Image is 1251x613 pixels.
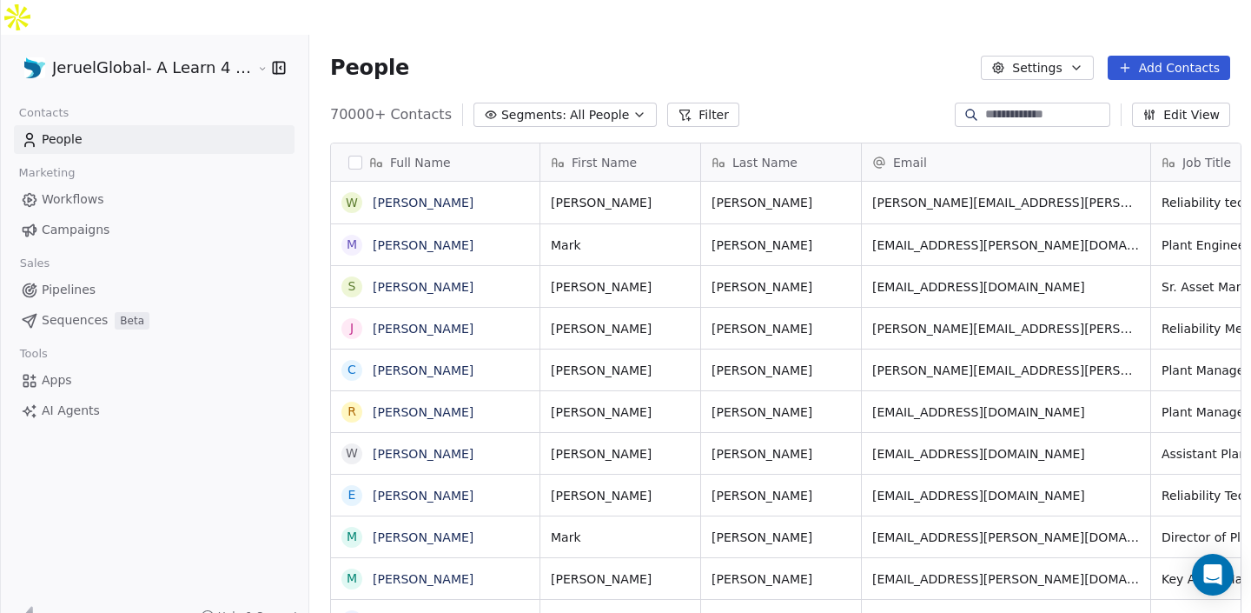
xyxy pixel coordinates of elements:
[712,320,851,337] span: [PERSON_NAME]
[712,570,851,588] span: [PERSON_NAME]
[373,196,473,210] a: [PERSON_NAME]
[551,362,690,379] span: [PERSON_NAME]
[712,445,851,463] span: [PERSON_NAME]
[872,487,1140,504] span: [EMAIL_ADDRESS][DOMAIN_NAME]
[712,278,851,296] span: [PERSON_NAME]
[331,143,539,181] div: Full Name
[12,250,57,277] span: Sales
[373,489,473,503] a: [PERSON_NAME]
[348,277,356,296] div: S
[347,528,357,546] div: M
[21,53,245,83] button: JeruelGlobal- A Learn 4 LLC Company
[14,306,295,335] a: SequencesBeta
[872,403,1140,421] span: [EMAIL_ADDRESS][DOMAIN_NAME]
[347,570,357,588] div: M
[872,362,1140,379] span: [PERSON_NAME][EMAIL_ADDRESS][PERSON_NAME][DOMAIN_NAME]
[42,371,72,390] span: Apps
[346,194,358,212] div: W
[872,529,1140,546] span: [EMAIL_ADDRESS][PERSON_NAME][DOMAIN_NAME]
[373,322,473,336] a: [PERSON_NAME]
[42,311,108,330] span: Sequences
[872,194,1140,211] span: [PERSON_NAME][EMAIL_ADDRESS][PERSON_NAME][DOMAIN_NAME]
[712,194,851,211] span: [PERSON_NAME]
[551,237,690,254] span: Mark
[893,154,927,171] span: Email
[373,280,473,294] a: [PERSON_NAME]
[1108,56,1230,80] button: Add Contacts
[390,154,451,171] span: Full Name
[14,125,295,154] a: People
[330,55,409,81] span: People
[52,57,253,79] span: JeruelGlobal- A Learn 4 LLC Company
[373,530,473,544] a: [PERSON_NAME]
[350,319,354,337] div: J
[373,572,473,586] a: [PERSON_NAME]
[330,104,452,125] span: 70000+ Contacts
[24,57,45,78] img: Favicon.jpg
[732,154,798,171] span: Last Name
[347,403,356,421] div: R
[12,341,55,367] span: Tools
[551,278,690,296] span: [PERSON_NAME]
[42,130,83,149] span: People
[862,143,1150,181] div: Email
[551,445,690,463] span: [PERSON_NAME]
[981,56,1093,80] button: Settings
[373,363,473,377] a: [PERSON_NAME]
[712,487,851,504] span: [PERSON_NAME]
[347,361,356,379] div: C
[551,529,690,546] span: Mark
[551,487,690,504] span: [PERSON_NAME]
[373,405,473,419] a: [PERSON_NAME]
[712,362,851,379] span: [PERSON_NAME]
[572,154,637,171] span: First Name
[701,143,861,181] div: Last Name
[872,445,1140,463] span: [EMAIL_ADDRESS][DOMAIN_NAME]
[373,447,473,461] a: [PERSON_NAME]
[14,366,295,395] a: Apps
[712,237,851,254] span: [PERSON_NAME]
[42,221,109,239] span: Campaigns
[14,396,295,425] a: AI Agents
[14,216,295,244] a: Campaigns
[540,143,700,181] div: First Name
[42,190,104,209] span: Workflows
[42,281,96,299] span: Pipelines
[712,529,851,546] span: [PERSON_NAME]
[501,106,566,124] span: Segments:
[346,444,358,463] div: W
[872,570,1140,588] span: [EMAIL_ADDRESS][PERSON_NAME][DOMAIN_NAME]
[872,320,1140,337] span: [PERSON_NAME][EMAIL_ADDRESS][PERSON_NAME][DOMAIN_NAME]
[551,194,690,211] span: [PERSON_NAME]
[551,403,690,421] span: [PERSON_NAME]
[347,236,357,254] div: M
[115,312,149,330] span: Beta
[872,237,1140,254] span: [EMAIL_ADDRESS][PERSON_NAME][DOMAIN_NAME]
[348,486,356,504] div: E
[11,160,83,186] span: Marketing
[551,570,690,588] span: [PERSON_NAME]
[1132,103,1230,127] button: Edit View
[373,238,473,252] a: [PERSON_NAME]
[570,106,629,124] span: All People
[14,276,295,304] a: Pipelines
[712,403,851,421] span: [PERSON_NAME]
[14,185,295,214] a: Workflows
[42,402,100,420] span: AI Agents
[1182,154,1231,171] span: Job Title
[11,100,76,126] span: Contacts
[551,320,690,337] span: [PERSON_NAME]
[872,278,1140,296] span: [EMAIL_ADDRESS][DOMAIN_NAME]
[1192,554,1234,596] div: Open Intercom Messenger
[667,103,739,127] button: Filter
